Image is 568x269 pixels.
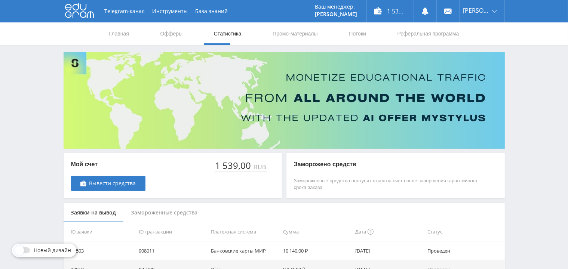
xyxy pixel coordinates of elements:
span: Новый дизайн [34,247,71,253]
td: Банковские карты МИР [208,241,280,260]
td: 10 140,00 ₽ [280,241,352,260]
p: [PERSON_NAME] [315,11,357,17]
a: Офферы [160,22,184,45]
div: Замороженные средства [124,203,205,223]
td: [DATE] [352,241,424,260]
span: [PERSON_NAME] [463,7,489,13]
a: Реферальная программа [397,22,460,45]
div: 1 539,00 [215,160,253,171]
td: 21503 [64,241,136,260]
span: Вывести средства [89,180,136,186]
p: Заморожено средств [294,160,482,168]
a: Потоки [348,22,367,45]
th: Платежная система [208,222,280,241]
th: Сумма [280,222,352,241]
a: Промо-материалы [272,22,318,45]
img: Banner [64,52,505,149]
a: Статистика [213,22,242,45]
a: Главная [108,22,130,45]
div: Заявки на вывод [64,203,124,223]
p: Ваш менеджер: [315,4,357,10]
td: Проведен [424,241,504,260]
a: Вывести средства [71,176,145,191]
th: Дата [352,222,424,241]
div: RUB [253,164,267,170]
th: Статус [424,222,504,241]
th: ID транзакции [136,222,208,241]
th: ID заявки [64,222,136,241]
p: Мой счет [71,160,145,168]
p: Замороженные средства поступят к вам на счет после завершения гарантийного срока заказа [294,177,482,191]
td: 908011 [136,241,208,260]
